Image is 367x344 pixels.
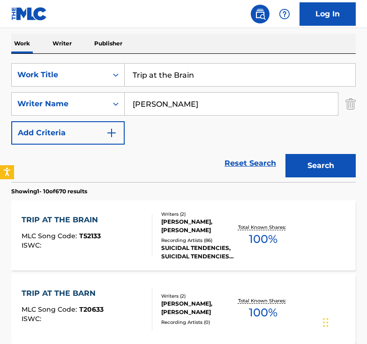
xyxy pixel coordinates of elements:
[11,63,356,182] form: Search Form
[22,214,103,226] div: TRIP AT THE BRAIN
[161,293,234,300] div: Writers ( 2 )
[11,274,356,344] a: TRIP AT THE BARNMLC Song Code:T20633ISWC:Writers (2)[PERSON_NAME], [PERSON_NAME]Recording Artists...
[11,121,125,145] button: Add Criteria
[161,319,234,326] div: Recording Artists ( 0 )
[79,305,104,314] span: T20633
[323,308,329,337] div: Drag
[285,154,356,177] button: Search
[106,127,117,139] img: 9d2ae6d4665cec9f34b9.svg
[22,315,44,323] span: ISWC :
[22,241,44,249] span: ISWC :
[275,5,294,23] div: Help
[161,244,234,261] div: SUICIDAL TENDENCIES, SUICIDAL TENDENCIES, SUICIDAL TENDENCIES, SUICIDAL TENDENCIES, SUICIDAL TEND...
[22,288,104,299] div: TRIP AT THE BARN
[91,34,125,53] p: Publisher
[17,98,102,110] div: Writer Name
[320,299,367,344] iframe: Chat Widget
[79,232,101,240] span: T52133
[238,224,288,231] p: Total Known Shares:
[11,187,87,196] p: Showing 1 - 10 of 670 results
[238,297,288,304] p: Total Known Shares:
[22,232,79,240] span: MLC Song Code :
[50,34,75,53] p: Writer
[249,304,277,321] span: 100 %
[220,153,281,174] a: Reset Search
[279,8,290,20] img: help
[11,34,33,53] p: Work
[300,2,356,26] a: Log In
[161,237,234,244] div: Recording Artists ( 86 )
[11,7,47,21] img: MLC Logo
[17,69,102,81] div: Work Title
[251,5,270,23] a: Public Search
[255,8,266,20] img: search
[345,92,356,116] img: Delete Criterion
[11,200,356,271] a: TRIP AT THE BRAINMLC Song Code:T52133ISWC:Writers (2)[PERSON_NAME], [PERSON_NAME]Recording Artist...
[161,218,234,234] div: [PERSON_NAME], [PERSON_NAME]
[22,305,79,314] span: MLC Song Code :
[161,300,234,316] div: [PERSON_NAME], [PERSON_NAME]
[249,231,277,248] span: 100 %
[161,211,234,218] div: Writers ( 2 )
